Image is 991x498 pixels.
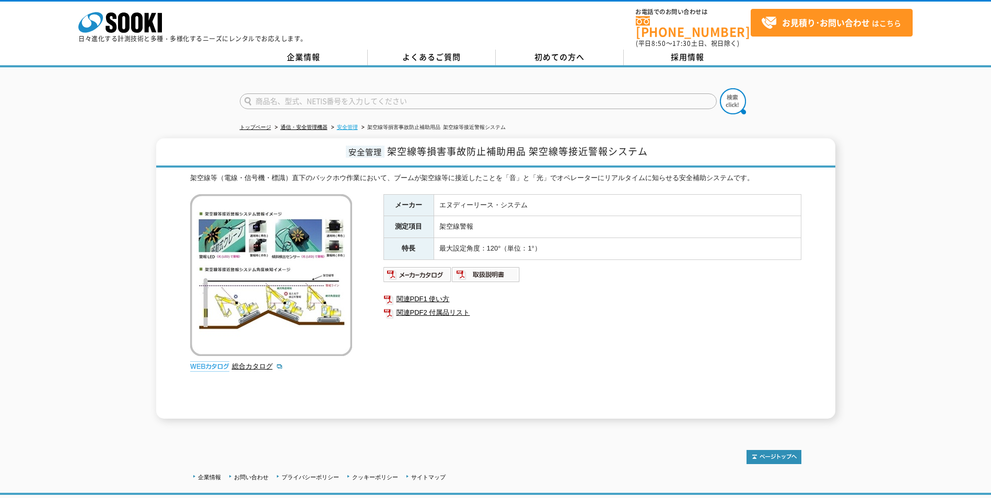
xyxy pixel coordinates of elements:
span: 初めての方へ [534,51,585,63]
td: エヌディーリース・システム [434,194,801,216]
span: (平日 ～ 土日、祝日除く) [636,39,739,48]
a: メーカーカタログ [383,273,452,281]
a: 通信・安全管理機器 [281,124,328,130]
th: 測定項目 [383,216,434,238]
a: 取扱説明書 [452,273,520,281]
span: 架空線等損害事故防止補助用品 架空線等接近警報システム [387,144,648,158]
span: はこちら [761,15,901,31]
th: メーカー [383,194,434,216]
a: プライバシーポリシー [282,474,339,480]
span: 安全管理 [346,146,384,158]
a: 総合カタログ [232,362,283,370]
strong: お見積り･お問い合わせ [782,16,870,29]
td: 最大設定角度：120°（単位：1°） [434,238,801,260]
a: 企業情報 [198,474,221,480]
a: [PHONE_NUMBER] [636,16,751,38]
a: サイトマップ [411,474,446,480]
img: btn_search.png [720,88,746,114]
a: お見積り･お問い合わせはこちら [751,9,913,37]
td: 架空線警報 [434,216,801,238]
a: クッキーポリシー [352,474,398,480]
input: 商品名、型式、NETIS番号を入力してください [240,93,717,109]
img: トップページへ [747,450,801,464]
th: 特長 [383,238,434,260]
img: 架空線等損害事故防止補助用品 架空線等接近警報システム [190,194,352,356]
a: 企業情報 [240,50,368,65]
img: 取扱説明書 [452,266,520,283]
p: 日々進化する計測技術と多種・多様化するニーズにレンタルでお応えします。 [78,35,307,42]
a: 関連PDF2 付属品リスト [383,306,801,319]
div: 架空線等（電線・信号機・標識）直下のバックホウ作業において、ブームが架空線等に接近したことを「音」と「光」でオペレーターにリアルタイムに知らせる安全補助システムです。 [190,173,801,184]
span: 8:50 [651,39,666,48]
a: トップページ [240,124,271,130]
a: よくあるご質問 [368,50,496,65]
li: 架空線等損害事故防止補助用品 架空線等接近警報システム [359,122,506,133]
a: 関連PDF1 使い方 [383,292,801,306]
img: メーカーカタログ [383,266,452,283]
img: webカタログ [190,361,229,372]
span: お電話でのお問い合わせは [636,9,751,15]
a: 採用情報 [624,50,752,65]
a: 初めての方へ [496,50,624,65]
span: 17:30 [672,39,691,48]
a: 安全管理 [337,124,358,130]
a: お問い合わせ [234,474,269,480]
